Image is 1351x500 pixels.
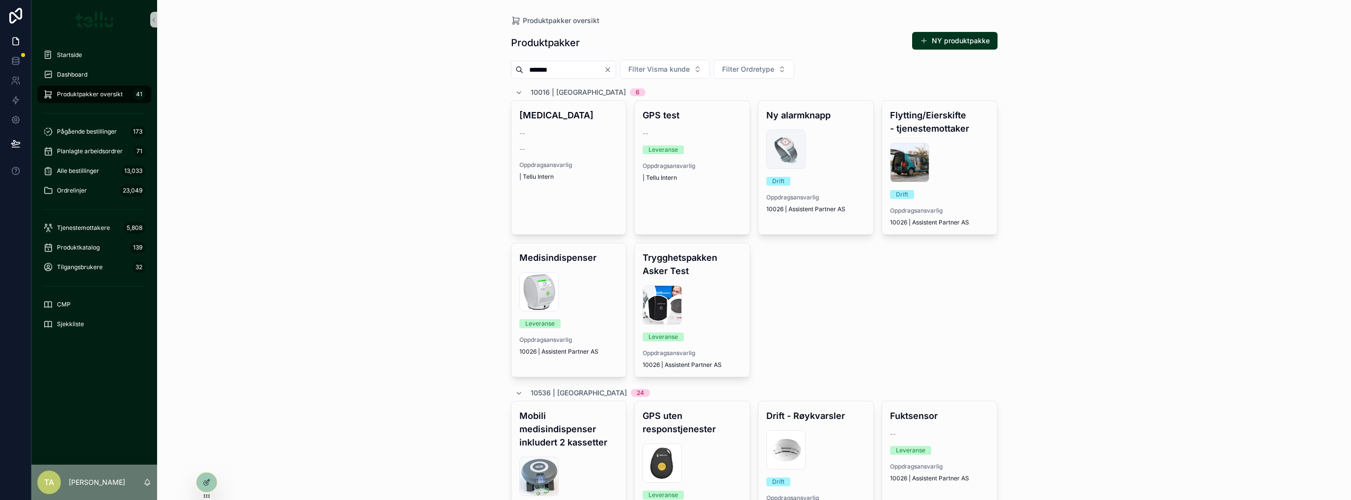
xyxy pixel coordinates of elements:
div: 32 [133,261,145,273]
a: Alle bestillinger13,033 [37,162,151,180]
span: -- [643,130,648,138]
div: 24 [637,389,644,397]
span: 10536 | [GEOGRAPHIC_DATA] [531,388,627,398]
span: Ordrelinjer [57,187,87,194]
span: TA [44,476,54,488]
a: Pågående bestillinger173 [37,123,151,140]
span: Tilgangsbrukere [57,263,103,271]
span: | Tellu Intern [519,173,554,181]
span: 10026 | Assistent Partner AS [519,348,598,356]
span: CMP [57,301,71,308]
button: Clear [604,66,616,74]
div: 6 [636,88,640,96]
h4: GPS uten responstjenester [643,409,742,436]
a: Sjekkliste [37,315,151,333]
div: Leveranse [648,145,678,154]
span: Filter Visma kunde [628,64,690,74]
span: Produktpakker oversikt [523,16,599,26]
div: Drift [772,177,784,186]
span: Oppdragsansvarlig [766,194,865,201]
span: Oppdragsansvarlig [519,336,619,344]
h4: Mobili medisindispenser inkludert 2 kassetter [519,409,619,449]
div: Leveranse [648,333,678,341]
h4: Fuktsensor [890,409,989,422]
span: Produktkatalog [57,244,100,251]
span: 10016 | [GEOGRAPHIC_DATA] [531,87,626,97]
div: Leveranse [896,446,925,455]
span: 10026 | Assistent Partner AS [890,474,969,482]
span: Tjenestemottakere [57,224,110,232]
span: -- [890,430,896,438]
span: Pågående bestillinger [57,128,117,136]
div: scrollable content [31,39,157,346]
span: Alle bestillinger [57,167,99,175]
a: Tjenestemottakere5,808 [37,219,151,237]
h1: Produktpakker [511,36,580,50]
a: MedisindispenserLeveranseOppdragsansvarlig10026 | Assistent Partner AS [511,243,627,377]
button: NY produktpakke [912,32,998,50]
a: Tilgangsbrukere32 [37,258,151,276]
div: Drift [896,190,908,199]
h4: GPS test [643,109,742,122]
a: Flytting/Eierskifte - tjenestemottakerDriftOppdragsansvarlig10026 | Assistent Partner AS [882,100,998,235]
span: Planlagte arbeidsordrer [57,147,123,155]
div: 41 [133,88,145,100]
div: 139 [130,242,145,253]
a: Planlagte arbeidsordrer71 [37,142,151,160]
span: | Tellu Intern [643,174,677,182]
h4: Drift - Røykvarsler [766,409,865,422]
a: GPS test--LeveranseOppdragsansvarlig| Tellu Intern [634,100,750,235]
span: 10026 | Assistent Partner AS [643,361,722,369]
div: 13,033 [121,165,145,177]
img: App logo [75,12,114,28]
a: Ordrelinjer23,049 [37,182,151,199]
a: Trygghetspakken Asker TestLeveranseOppdragsansvarlig10026 | Assistent Partner AS [634,243,750,377]
div: Leveranse [648,491,678,500]
span: Filter Ordretype [722,64,774,74]
span: Oppdragsansvarlig [890,207,989,215]
a: Dashboard [37,66,151,83]
h4: [MEDICAL_DATA] [519,109,619,122]
a: Produktpakker oversikt [511,16,599,26]
button: Select Button [714,60,794,79]
span: Oppdragsansvarlig [890,463,989,471]
span: 10026 | Assistent Partner AS [890,219,969,226]
div: 23,049 [120,185,145,196]
h4: Trygghetspakken Asker Test [643,251,742,278]
a: Produktpakker oversikt41 [37,85,151,103]
a: CMP [37,296,151,313]
button: Select Button [620,60,710,79]
span: -- [519,130,525,138]
span: Dashboard [57,71,87,79]
a: Startside [37,46,151,64]
a: [MEDICAL_DATA]----Oppdragsansvarlig| Tellu Intern [511,100,627,235]
div: 5,808 [124,222,145,234]
span: Oppdragsansvarlig [643,162,742,170]
div: 71 [134,145,145,157]
span: Oppdragsansvarlig [643,349,742,357]
a: Ny alarmknappDriftOppdragsansvarlig10026 | Assistent Partner AS [758,100,874,235]
h4: Medisindispenser [519,251,619,264]
span: 10026 | Assistent Partner AS [766,205,845,213]
span: Startside [57,51,82,59]
span: -- [519,145,525,153]
span: Sjekkliste [57,320,84,328]
div: Leveranse [525,319,555,328]
a: Produktkatalog139 [37,239,151,256]
h4: Ny alarmknapp [766,109,865,122]
p: [PERSON_NAME] [69,477,125,487]
h4: Flytting/Eierskifte - tjenestemottaker [890,109,989,135]
div: Drift [772,477,784,486]
span: Oppdragsansvarlig [519,161,619,169]
span: Produktpakker oversikt [57,90,123,98]
div: 173 [130,126,145,138]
